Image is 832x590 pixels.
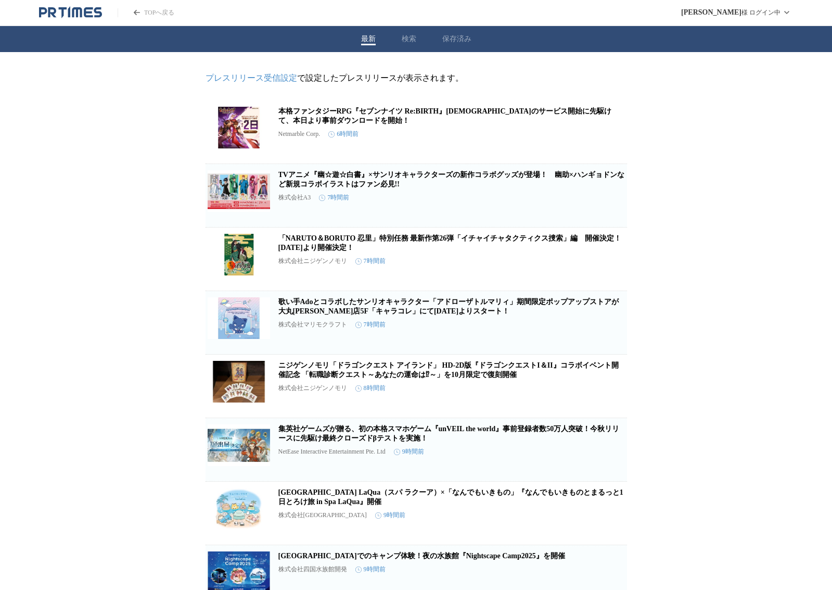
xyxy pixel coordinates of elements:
[375,511,405,520] time: 9時間前
[278,234,622,252] a: 「NARUTO＆BORUTO 忍里」特別任務 最新作第26弾「イチャイチャタクティクス捜索」編 開催決定！[DATE]より開催決定！
[278,552,565,560] a: [GEOGRAPHIC_DATA]でのキャンプ体験！夜の水族館『Nightscape Camp2025』を開催
[355,320,386,329] time: 7時間前
[442,34,471,44] button: 保存済み
[328,130,359,139] time: 6時間前
[278,565,347,574] p: 株式会社四国水族館開発
[208,107,270,148] img: 本格ファンタジーRPG『セブンナイツ Re:BIRTH』9月18日（木）のサービス開始に先駆けて、本日より事前ダウンロードを開始！
[278,130,321,138] p: Netmarble Corp.
[278,361,619,379] a: ニジゲンノモリ「ドラゴンクエスト アイランド」 HD-2D版『ドラゴンクエストI＆II』コラボイベント開催記念 「転職診断クエスト～あなたの運命は⁉～」を10月限定で復刻開催
[208,234,270,275] img: 「NARUTO＆BORUTO 忍里」特別任務 最新作第26弾「イチャイチャタクティクス捜索」編 開催決定！2025年12月より開催決定！
[681,8,741,17] span: [PERSON_NAME]
[278,511,367,520] p: 株式会社[GEOGRAPHIC_DATA]
[208,488,270,530] img: 東京ドーム天然温泉 Spa LaQua（スパ ラクーア）×「なんでもいきもの」『なんでもいきものとまるっと1日とろけ旅 in Spa LaQua』開催
[206,73,297,82] a: プレスリリース受信設定
[208,170,270,212] img: TVアニメ『幽☆遊☆白書』×サンリオキャラクターズの新作コラボグッズが登場！ 幽助×ハンギョドンなど新規コラボイラストはファン必見!!
[278,425,620,442] a: 集英社ゲームズが贈る、初の本格スマホゲーム『unVEIL the world』事前登録者数50万人突破！今秋リリースに先駆け最終クローズドβテストを実施！
[206,73,627,84] p: で設定したプレスリリースが表示されます。
[278,298,619,315] a: 歌い手Adoとコラボしたサンリオキャラクター「アドローザトルマリィ」期間限定ポップアップストアが大丸[PERSON_NAME]店5F「キャラコレ」にて[DATE]よりスタート！
[278,320,347,329] p: 株式会社マリモクラフト
[278,488,623,506] a: [GEOGRAPHIC_DATA] LaQua（スパ ラクーア）×「なんでもいきもの」『なんでもいきものとまるっと1日とろけ旅 in Spa LaQua』開催
[278,384,347,393] p: 株式会社ニジゲンノモリ
[278,193,311,202] p: 株式会社A3
[208,361,270,403] img: ニジゲンノモリ「ドラゴンクエスト アイランド」 HD-2D版『ドラゴンクエストI＆II』コラボイベント開催記念 「転職診断クエスト～あなたの運命は⁉～」を10月限定で復刻開催
[118,8,174,17] a: PR TIMESのトップページはこちら
[361,34,376,44] button: 最新
[278,171,624,188] a: TVアニメ『幽☆遊☆白書』×サンリオキャラクターズの新作コラボグッズが登場！ 幽助×ハンギョドンなど新規コラボイラストはファン必見!!
[402,34,416,44] button: 検索
[208,297,270,339] img: 歌い手Adoとコラボしたサンリオキャラクター「アドローザトルマリィ」期間限定ポップアップストアが大丸梅田店5F「キャラコレ」にて9月16日(火)よりスタート！
[39,6,102,19] a: PR TIMESのトップページはこちら
[278,448,386,456] p: NetEase Interactive Entertainment Pte. Ltd
[208,424,270,466] img: 集英社ゲームズが贈る、初の本格スマホゲーム『unVEIL the world』事前登録者数50万人突破！今秋リリースに先駆け最終クローズドβテストを実施！
[319,193,349,202] time: 7時間前
[278,107,611,124] a: 本格ファンタジーRPG『セブンナイツ Re:BIRTH』[DEMOGRAPHIC_DATA]のサービス開始に先駆けて、本日より事前ダウンロードを開始！
[355,384,386,393] time: 8時間前
[355,257,386,266] time: 7時間前
[355,565,386,574] time: 9時間前
[394,447,424,456] time: 9時間前
[278,257,347,266] p: 株式会社ニジゲンノモリ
